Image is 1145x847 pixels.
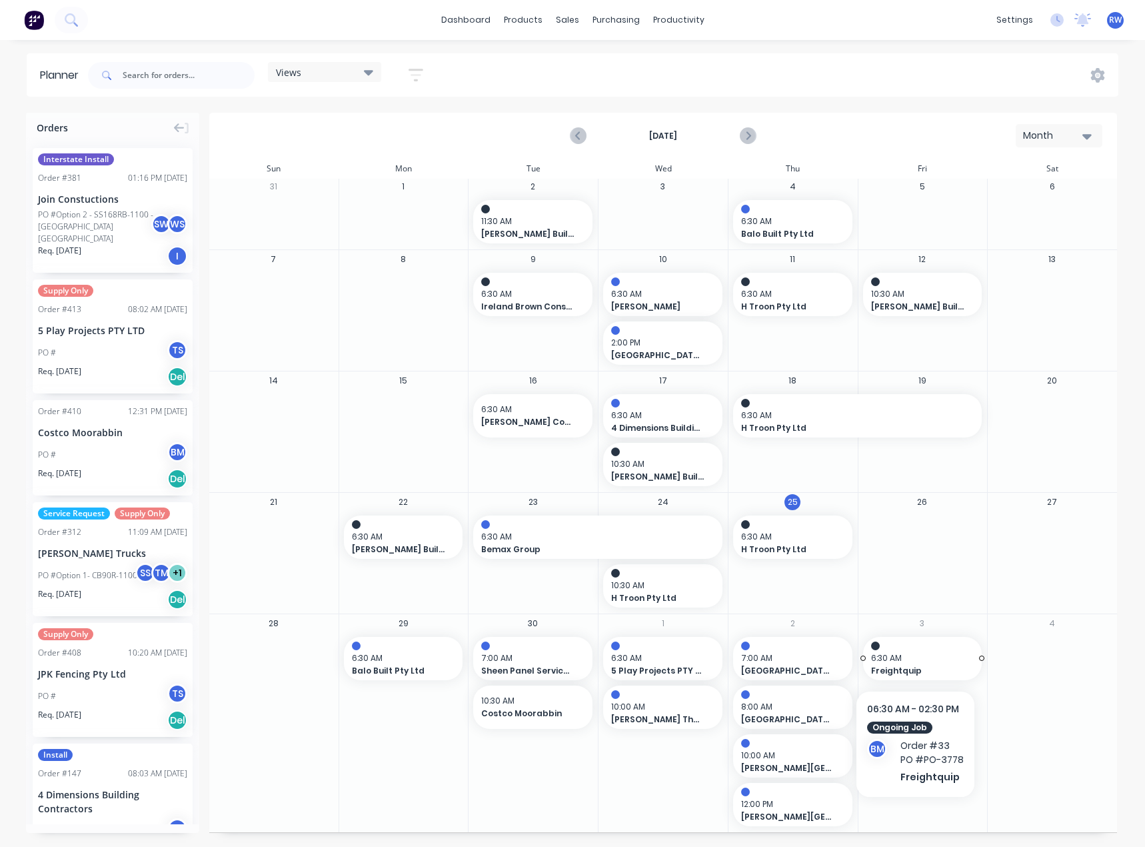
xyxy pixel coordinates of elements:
[741,422,950,434] span: H Troon Pty Ltd
[151,214,171,234] div: SW
[646,10,711,30] div: productivity
[352,544,445,556] span: [PERSON_NAME] Builders - [GEOGRAPHIC_DATA]
[38,788,187,816] div: 4 Dimensions Building Contractors
[733,273,852,316] div: 6:30 AMH Troon Pty Ltd
[265,251,281,267] button: 7
[655,616,671,632] button: 1
[209,159,339,179] div: Sun
[167,469,187,489] div: Del
[167,684,187,704] div: TS
[151,563,171,583] div: TM
[741,531,838,543] span: 6:30 AM
[167,340,187,360] div: TS
[481,708,574,720] span: Costco Moorabbin
[611,349,704,361] span: [GEOGRAPHIC_DATA][PERSON_NAME]
[611,458,708,470] span: 10:30 AM
[38,667,187,681] div: JPK Fencing Pty Ltd
[1044,373,1060,389] button: 20
[265,616,281,632] button: 28
[167,563,187,583] div: + 1
[863,273,982,316] div: 10:30 AM[PERSON_NAME] Builders - [GEOGRAPHIC_DATA]
[603,394,722,438] div: 6:30 AM4 Dimensions Building Contractors
[481,544,690,556] span: Bemax Group
[38,426,187,440] div: Costco Moorabbin
[586,10,646,30] div: purchasing
[481,288,578,300] span: 6:30 AM
[741,798,838,810] span: 12:00 PM
[603,321,722,365] div: 2:00 PM[GEOGRAPHIC_DATA][PERSON_NAME]
[611,288,708,300] span: 6:30 AM
[473,516,722,559] div: 6:30 AMBemax Group
[611,337,708,349] span: 2:00 PM
[598,159,728,179] div: Wed
[38,709,81,721] span: Req. [DATE]
[655,251,671,267] button: 10
[38,570,137,582] div: PO #Option 1- CB90R-1100
[603,637,722,680] div: 6:30 AM5 Play Projects PTY LTD
[914,251,930,267] button: 12
[914,616,930,632] button: 3
[135,563,155,583] div: SS
[733,516,852,559] div: 6:30 AMH Troon Pty Ltd
[611,592,704,604] span: H Troon Pty Ltd
[611,580,708,592] span: 10:30 AM
[611,714,704,726] span: [PERSON_NAME] The Night
[38,245,81,257] span: Req. [DATE]
[128,768,187,780] div: 08:03 AM [DATE]
[571,127,586,144] button: Previous page
[733,394,982,438] div: 6:30 AMH Troon Pty Ltd
[38,749,73,761] span: Install
[468,159,598,179] div: Tue
[733,637,852,680] div: 7:00 AM[GEOGRAPHIC_DATA][PERSON_NAME]
[128,405,187,417] div: 12:31 PM [DATE]
[525,179,541,195] button: 2
[990,10,1040,30] div: settings
[38,768,81,780] div: Order # 147
[728,159,858,179] div: Thu
[38,285,93,297] span: Supply Only
[37,121,68,135] span: Orders
[740,127,755,144] button: Next page
[655,494,671,510] button: 24
[339,159,469,179] div: Mon
[733,686,852,729] div: 8:00 AM[GEOGRAPHIC_DATA][PERSON_NAME]
[473,686,592,729] div: 10:30 AMCostco Moorabbin
[914,494,930,510] button: 26
[38,347,56,359] div: PO #
[481,403,578,415] span: 6:30 AM
[128,172,187,184] div: 01:16 PM [DATE]
[473,273,592,316] div: 6:30 AMIreland Brown Constructions Pty Ltd
[265,373,281,389] button: 14
[741,750,838,762] span: 10:00 AM
[344,637,463,680] div: 6:30 AMBalo Built Pty Ltd
[784,616,800,632] button: 2
[611,665,704,677] span: 5 Play Projects PTY LTD
[741,215,838,227] span: 6:30 AM
[352,652,449,664] span: 6:30 AM
[38,323,187,337] div: 5 Play Projects PTY LTD
[38,508,110,520] span: Service Request
[473,394,592,438] div: 6:30 AM[PERSON_NAME] Constructions
[1044,616,1060,632] button: 4
[265,494,281,510] button: 21
[395,251,411,267] button: 8
[38,303,81,315] div: Order # 413
[167,246,187,266] div: I
[38,209,155,245] div: PO #Option 2 - SS168RB-1100 - [GEOGRAPHIC_DATA] [GEOGRAPHIC_DATA]
[344,516,463,559] div: 6:30 AM[PERSON_NAME] Builders - [GEOGRAPHIC_DATA]
[128,303,187,315] div: 08:02 AM [DATE]
[741,288,838,300] span: 6:30 AM
[611,701,708,713] span: 10:00 AM
[38,449,56,461] div: PO #
[733,734,852,778] div: 10:00 AM[PERSON_NAME][GEOGRAPHIC_DATA] [GEOGRAPHIC_DATA][PERSON_NAME]
[741,301,834,313] span: H Troon Pty Ltd
[395,179,411,195] button: 1
[38,468,81,480] span: Req. [DATE]
[611,422,704,434] span: 4 Dimensions Building Contractors
[38,153,114,165] span: Interstate Install
[525,251,541,267] button: 9
[784,494,800,510] button: 25
[481,652,578,664] span: 7:00 AM
[611,652,708,664] span: 6:30 AM
[525,616,541,632] button: 30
